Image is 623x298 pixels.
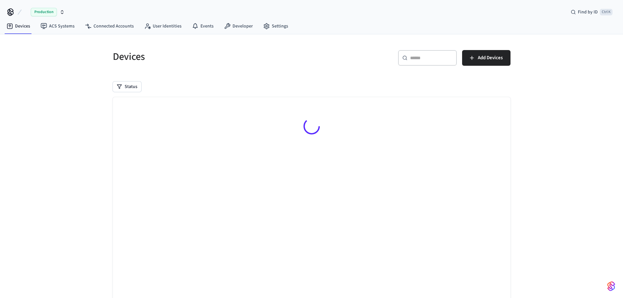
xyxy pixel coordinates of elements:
span: Add Devices [478,54,503,62]
img: SeamLogoGradient.69752ec5.svg [607,281,615,291]
span: Ctrl K [600,9,613,15]
button: Add Devices [462,50,511,66]
div: Find by IDCtrl K [565,6,618,18]
span: Production [31,8,57,16]
h5: Devices [113,50,308,63]
a: User Identities [139,20,187,32]
a: Devices [1,20,35,32]
a: Events [187,20,219,32]
a: Developer [219,20,258,32]
a: ACS Systems [35,20,80,32]
span: Find by ID [578,9,598,15]
a: Settings [258,20,293,32]
a: Connected Accounts [80,20,139,32]
button: Status [113,81,141,92]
